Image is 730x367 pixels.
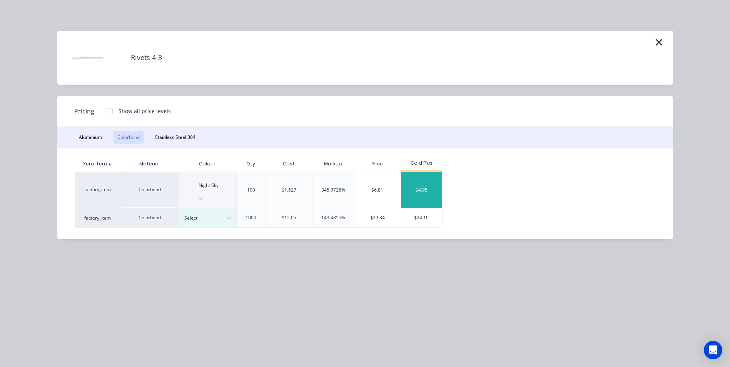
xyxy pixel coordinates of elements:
button: Aluminium [74,131,107,144]
div: 345.9725% [321,187,345,194]
div: $4.95 [401,172,442,208]
div: Show all price levels [119,107,171,115]
div: Night Sky [199,182,219,189]
div: 1000 [246,214,256,221]
div: Material [121,156,179,172]
div: $1.527 [282,187,296,194]
div: $24.10 [401,208,442,227]
div: Colorbond [121,172,179,208]
div: Xero Item # [75,156,121,172]
div: factory_item [75,208,121,228]
div: Markup [312,156,354,172]
div: factory_item [75,172,121,208]
div: Qty [240,154,261,173]
div: Colorbond [121,208,179,228]
div: Colour [179,156,236,172]
button: Colorbond [113,131,144,144]
div: 143.4855% [321,214,345,221]
div: Open Intercom Messenger [704,341,722,359]
span: Pricing [74,107,94,116]
img: Rivets 4-3 [69,38,107,77]
div: Price [354,156,401,172]
div: Cost [266,156,312,172]
button: Stainless Steel 304 [150,131,200,144]
div: $6.81 [354,172,401,208]
div: $12.05 [282,214,296,221]
div: Gold Plus [401,160,443,167]
div: $29.34 [354,208,401,227]
div: 100 [247,187,255,194]
h4: Rivets 4-3 [119,50,174,65]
